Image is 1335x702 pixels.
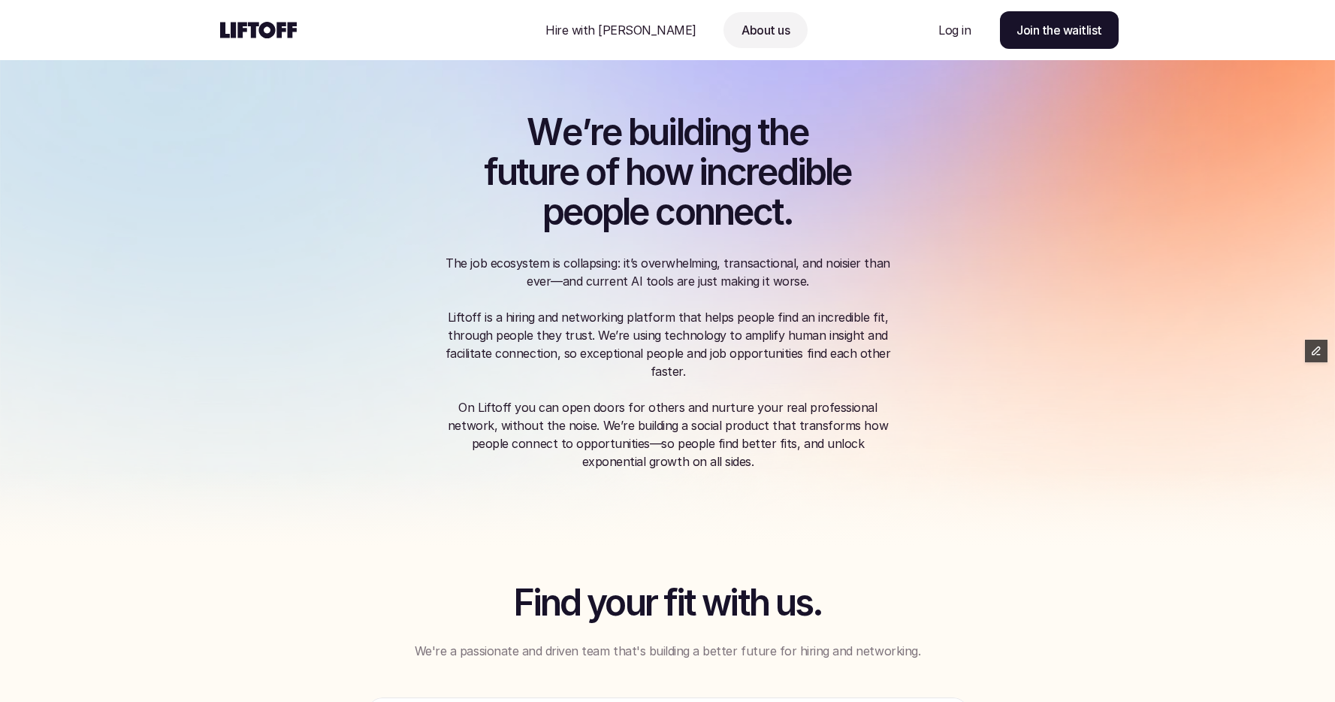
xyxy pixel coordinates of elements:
span: i [703,113,711,153]
p: Join the waitlist [1016,21,1102,39]
span: c [726,153,745,192]
span: e [563,192,582,232]
span: o [645,153,664,192]
span: c [753,192,772,232]
p: We're a passionate and driven team that's building a better future for hiring and networking. [405,642,931,660]
a: Nav Link [527,12,714,48]
span: e [832,153,851,192]
span: u [648,113,668,153]
span: e [629,192,648,232]
span: t [757,113,769,153]
span: o [675,192,694,232]
span: n [711,113,730,153]
span: b [628,113,648,153]
span: n [714,192,733,232]
span: o [582,192,602,232]
p: The job ecosystem is collapsing: it’s overwhelming, transactional, and noisier than ever—and curr... [442,254,893,380]
span: h [769,113,788,153]
span: i [699,153,706,192]
span: u [497,153,516,192]
span: n [694,192,714,232]
span: c [655,192,674,232]
span: d [777,153,797,192]
a: Join the waitlist [1000,11,1119,49]
span: W [527,113,561,153]
span: e [562,113,581,153]
p: On Liftoff you can open doors for others and nurture your real professional network, without the ... [442,398,893,471]
span: b [805,153,825,192]
span: e [789,113,808,153]
span: r [745,153,757,192]
span: l [825,153,832,192]
h2: Find your fit with us. [405,583,931,623]
span: . [783,192,793,232]
span: n [706,153,726,192]
a: Nav Link [920,12,989,48]
span: h [625,153,645,192]
span: p [602,192,622,232]
span: t [772,192,783,232]
span: f [606,153,618,192]
span: t [516,153,527,192]
span: f [484,153,497,192]
span: d [683,113,703,153]
button: Edit Framer Content [1305,340,1327,362]
span: o [585,153,605,192]
span: e [757,153,777,192]
a: Nav Link [723,12,808,48]
span: ’ [581,113,590,153]
p: Hire with [PERSON_NAME] [545,21,696,39]
span: p [542,192,563,232]
span: e [602,113,621,153]
span: e [733,192,753,232]
p: About us [741,21,790,39]
span: e [559,153,578,192]
span: l [676,113,683,153]
span: r [547,153,559,192]
span: w [664,153,692,192]
span: i [797,153,805,192]
span: l [622,192,629,232]
span: r [590,113,602,153]
span: u [527,153,547,192]
span: i [668,113,675,153]
span: g [730,113,751,153]
p: Log in [938,21,971,39]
